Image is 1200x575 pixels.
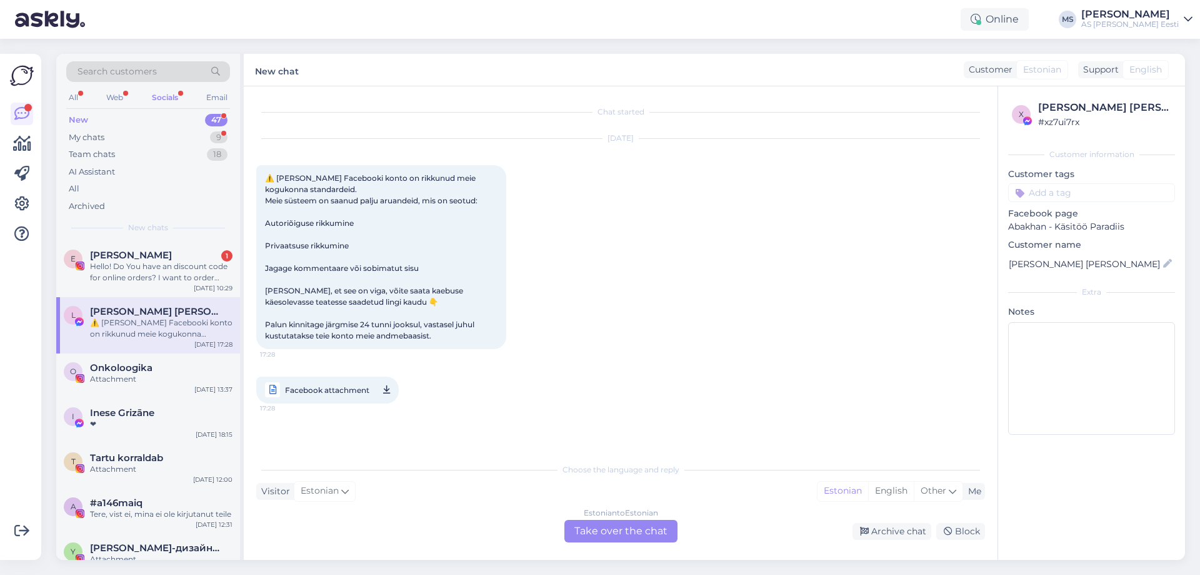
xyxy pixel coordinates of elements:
[90,306,220,317] span: Lordo Alder
[256,106,985,118] div: Chat started
[90,542,220,554] span: Yulia Abol портной-дизайнер / rätsep-disainer/ õmblusateljee
[90,250,172,261] span: Elīna Vīķe
[71,457,76,466] span: T
[205,114,227,126] div: 47
[1009,257,1161,271] input: Add name
[194,283,232,293] div: [DATE] 10:29
[204,89,230,106] div: Email
[936,523,985,540] div: Block
[852,523,931,540] div: Archive chat
[196,430,232,439] div: [DATE] 18:15
[71,547,76,556] span: Y
[256,377,399,404] a: Facebook attachment17:28
[77,65,157,78] span: Search customers
[90,317,232,340] div: ⚠️ [PERSON_NAME] Facebooki konto on rikkunud meie kogukonna standardeid. Meie süsteem on saanud p...
[69,114,88,126] div: New
[221,250,232,262] div: 1
[71,310,76,320] span: L
[1008,168,1175,181] p: Customer tags
[921,485,946,496] span: Other
[207,148,227,161] div: 18
[584,507,658,519] div: Estonian to Estonian
[255,61,299,78] label: New chat
[194,340,232,349] div: [DATE] 17:28
[10,64,34,88] img: Askly Logo
[1008,287,1175,298] div: Extra
[817,482,868,501] div: Estonian
[1038,115,1171,129] div: # xz7ui7rx
[285,382,369,398] span: Facebook attachment
[256,464,985,476] div: Choose the language and reply
[301,484,339,498] span: Estonian
[1081,19,1179,29] div: AS [PERSON_NAME] Eesti
[90,261,232,283] div: Hello! Do You have an discount code for online orders? I want to order some fabrics for my puppy ...
[69,200,105,213] div: Archived
[90,362,152,374] span: Onkoloogika
[1008,220,1175,233] p: Abakhan - Käsitöö Paradiis
[1019,109,1024,119] span: x
[90,464,232,475] div: Attachment
[149,89,181,106] div: Socials
[69,148,115,161] div: Team chats
[1023,63,1061,76] span: Estonian
[90,374,232,385] div: Attachment
[1008,305,1175,318] p: Notes
[66,89,81,106] div: All
[260,400,307,416] span: 17:28
[90,509,232,520] div: Tere, vist ei, mina ei ole kirjutanut teile
[90,452,163,464] span: Tartu korraldab
[963,485,981,498] div: Me
[256,485,290,498] div: Visitor
[90,419,232,430] div: ❤
[196,520,232,529] div: [DATE] 12:31
[1008,149,1175,160] div: Customer information
[256,133,985,144] div: [DATE]
[1008,183,1175,202] input: Add a tag
[71,502,76,511] span: a
[564,520,677,542] div: Take over the chat
[193,475,232,484] div: [DATE] 12:00
[961,8,1029,31] div: Online
[69,131,104,144] div: My chats
[260,350,307,359] span: 17:28
[72,412,74,421] span: I
[71,254,76,263] span: E
[1059,11,1076,28] div: MS
[104,89,126,106] div: Web
[70,367,76,376] span: O
[868,482,914,501] div: English
[1008,207,1175,220] p: Facebook page
[69,183,79,195] div: All
[90,407,154,419] span: Inese Grizāne
[1129,63,1162,76] span: English
[128,222,168,233] span: New chats
[69,166,115,178] div: AI Assistant
[1081,9,1192,29] a: [PERSON_NAME]AS [PERSON_NAME] Eesti
[265,173,477,340] span: ⚠️ [PERSON_NAME] Facebooki konto on rikkunud meie kogukonna standardeid. Meie süsteem on saanud p...
[964,63,1012,76] div: Customer
[90,497,142,509] span: #a146maiq
[90,554,232,565] div: Attachment
[210,131,227,144] div: 9
[1008,238,1175,252] p: Customer name
[1038,100,1171,115] div: [PERSON_NAME] [PERSON_NAME]
[1078,63,1119,76] div: Support
[1081,9,1179,19] div: [PERSON_NAME]
[194,385,232,394] div: [DATE] 13:37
